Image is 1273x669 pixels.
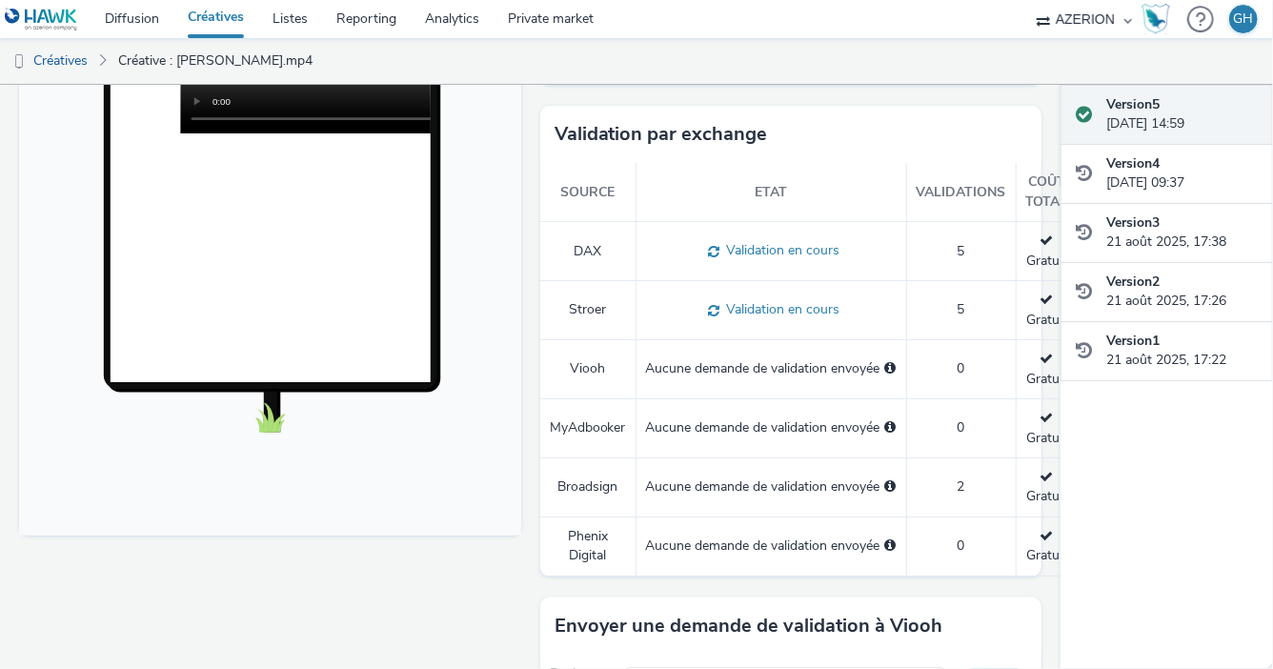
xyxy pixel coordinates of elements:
[906,163,1016,221] th: Validations
[540,281,636,340] td: Stroer
[1106,213,1160,232] strong: Version 3
[1106,95,1160,113] strong: Version 5
[1106,213,1258,253] div: 21 août 2025, 17:38
[1026,527,1067,564] span: Gratuit
[1026,409,1067,446] span: Gratuit
[10,52,29,71] img: dooh
[646,359,897,378] div: Aucune demande de validation envoyée
[1142,4,1170,34] img: Hawk Academy
[958,359,965,377] span: 0
[540,340,636,399] td: Viooh
[555,612,943,640] h3: Envoyer une demande de validation à Viooh
[958,242,965,260] span: 5
[1106,273,1258,312] div: 21 août 2025, 17:26
[1234,5,1254,33] div: GH
[720,241,840,259] span: Validation en cours
[885,359,897,378] div: Sélectionnez un deal ci-dessous et cliquez sur Envoyer pour envoyer une demande de validation à V...
[646,477,897,497] div: Aucune demande de validation envoyée
[1106,95,1258,134] div: [DATE] 14:59
[555,120,768,149] h3: Validation par exchange
[720,300,840,318] span: Validation en cours
[646,418,897,437] div: Aucune demande de validation envoyée
[1026,350,1067,387] span: Gratuit
[958,300,965,318] span: 5
[636,163,906,221] th: Etat
[1106,273,1160,291] strong: Version 2
[1016,163,1078,221] th: Coût total
[958,477,965,496] span: 2
[109,38,322,84] a: Créative : [PERSON_NAME].mp4
[540,517,636,576] td: Phenix Digital
[885,418,897,437] div: Sélectionnez un deal ci-dessous et cliquez sur Envoyer pour envoyer une demande de validation à M...
[958,418,965,436] span: 0
[1106,332,1258,371] div: 21 août 2025, 17:22
[540,222,636,281] td: DAX
[885,477,897,497] div: Sélectionnez un deal ci-dessous et cliquez sur Envoyer pour envoyer une demande de validation à B...
[1142,4,1178,34] a: Hawk Academy
[1026,468,1067,505] span: Gratuit
[1106,332,1160,350] strong: Version 1
[1106,154,1258,193] div: [DATE] 09:37
[646,537,897,556] div: Aucune demande de validation envoyée
[540,399,636,458] td: MyAdbooker
[1026,232,1067,269] span: Gratuit
[885,537,897,556] div: Sélectionnez un deal ci-dessous et cliquez sur Envoyer pour envoyer une demande de validation à P...
[1106,154,1160,172] strong: Version 4
[1026,291,1067,328] span: Gratuit
[5,8,78,31] img: undefined Logo
[540,457,636,517] td: Broadsign
[958,537,965,555] span: 0
[540,163,636,221] th: Source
